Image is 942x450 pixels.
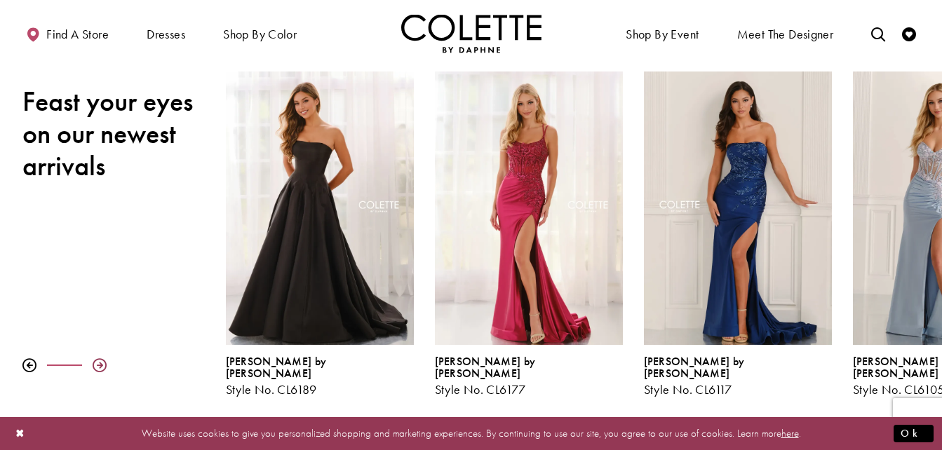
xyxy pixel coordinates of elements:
a: Meet the designer [734,14,837,53]
span: Meet the designer [737,27,834,41]
span: Style No. CL6177 [435,381,526,397]
button: Submit Dialog [894,425,934,442]
span: [PERSON_NAME] by [PERSON_NAME] [226,354,327,381]
span: Shop By Event [626,27,699,41]
span: Shop by color [220,14,300,53]
div: Colette by Daphne Style No. CL6189 [215,61,424,407]
a: Check Wishlist [899,14,920,53]
div: Colette by Daphne Style No. CL6177 [435,355,623,397]
div: Colette by Daphne Style No. CL6117 [644,355,832,397]
span: [PERSON_NAME] by [PERSON_NAME] [644,354,745,381]
a: Toggle search [868,14,889,53]
a: Visit Colette by Daphne Style No. CL6177 Page [435,71,623,345]
span: Dresses [147,27,185,41]
a: here [781,426,799,440]
span: Style No. CL6189 [226,381,317,397]
img: Colette by Daphne [401,14,541,53]
div: Colette by Daphne Style No. CL6177 [424,61,633,407]
div: Colette by Daphne Style No. CL6117 [633,61,842,407]
span: Shop by color [223,27,297,41]
a: Find a store [22,14,112,53]
p: Website uses cookies to give you personalized shopping and marketing experiences. By continuing t... [101,424,841,443]
span: Style No. CL6117 [644,381,732,397]
span: Shop By Event [622,14,702,53]
button: Close Dialog [8,421,32,446]
span: Dresses [143,14,189,53]
h2: Feast your eyes on our newest arrivals [22,86,205,182]
span: [PERSON_NAME] by [PERSON_NAME] [435,354,536,381]
a: Visit Colette by Daphne Style No. CL6117 Page [644,71,832,345]
a: Visit Home Page [401,14,541,53]
a: Visit Colette by Daphne Style No. CL6189 Page [226,71,414,345]
span: Find a store [46,27,109,41]
div: Colette by Daphne Style No. CL6189 [226,355,414,397]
